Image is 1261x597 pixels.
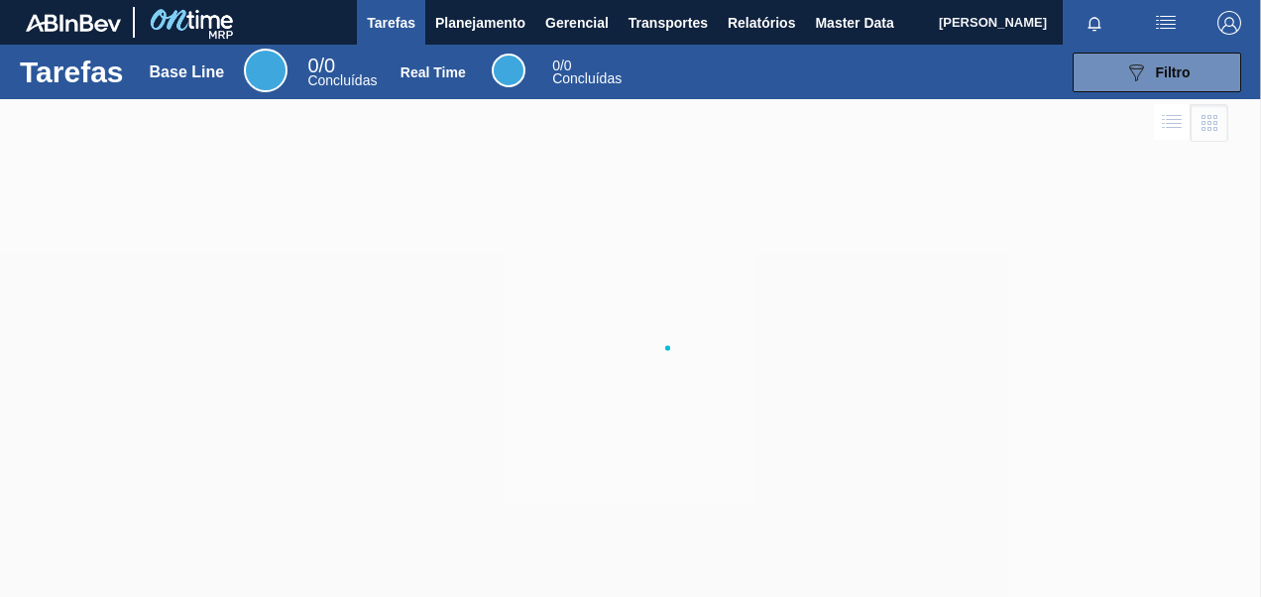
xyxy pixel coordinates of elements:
[552,70,622,86] span: Concluídas
[1154,11,1178,35] img: userActions
[307,72,377,88] span: Concluídas
[545,11,609,35] span: Gerencial
[552,58,560,73] span: 0
[552,58,571,73] span: / 0
[552,60,622,85] div: Real Time
[1156,64,1191,80] span: Filtro
[815,11,893,35] span: Master Data
[367,11,415,35] span: Tarefas
[728,11,795,35] span: Relatórios
[1217,11,1241,35] img: Logout
[435,11,525,35] span: Planejamento
[307,55,335,76] span: / 0
[1073,53,1241,92] button: Filtro
[26,14,121,32] img: TNhmsLtSVTkK8tSr43FrP2fwEKptu5GPRR3wAAAABJRU5ErkJggg==
[20,60,124,83] h1: Tarefas
[1063,9,1126,37] button: Notificações
[492,54,525,87] div: Real Time
[307,58,377,87] div: Base Line
[307,55,318,76] span: 0
[244,49,287,92] div: Base Line
[629,11,708,35] span: Transportes
[401,64,466,80] div: Real Time
[150,63,225,81] div: Base Line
